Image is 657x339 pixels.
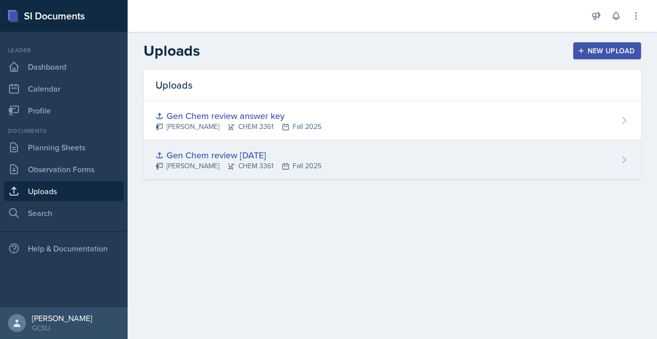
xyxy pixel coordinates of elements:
div: Gen Chem review [DATE] [156,148,322,162]
a: Uploads [4,181,124,201]
a: Observation Forms [4,159,124,179]
div: Help & Documentation [4,238,124,258]
a: Dashboard [4,57,124,77]
a: Gen Chem review answer key [PERSON_NAME]CHEM 3361Fall 2025 [144,101,641,140]
h2: Uploads [144,42,200,60]
div: Gen Chem review answer key [156,109,322,122]
div: [PERSON_NAME] CHEM 3361 Fall 2025 [156,121,322,132]
div: Documents [4,126,124,135]
a: Planning Sheets [4,137,124,157]
button: New Upload [573,42,642,59]
div: GCSU [32,323,92,333]
div: Leader [4,46,124,55]
div: Uploads [144,70,641,101]
a: Profile [4,101,124,120]
a: Gen Chem review [DATE] [PERSON_NAME]CHEM 3361Fall 2025 [144,140,641,179]
a: Search [4,203,124,223]
a: Calendar [4,79,124,99]
div: [PERSON_NAME] [32,313,92,323]
div: [PERSON_NAME] CHEM 3361 Fall 2025 [156,161,322,171]
div: New Upload [580,47,635,55]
